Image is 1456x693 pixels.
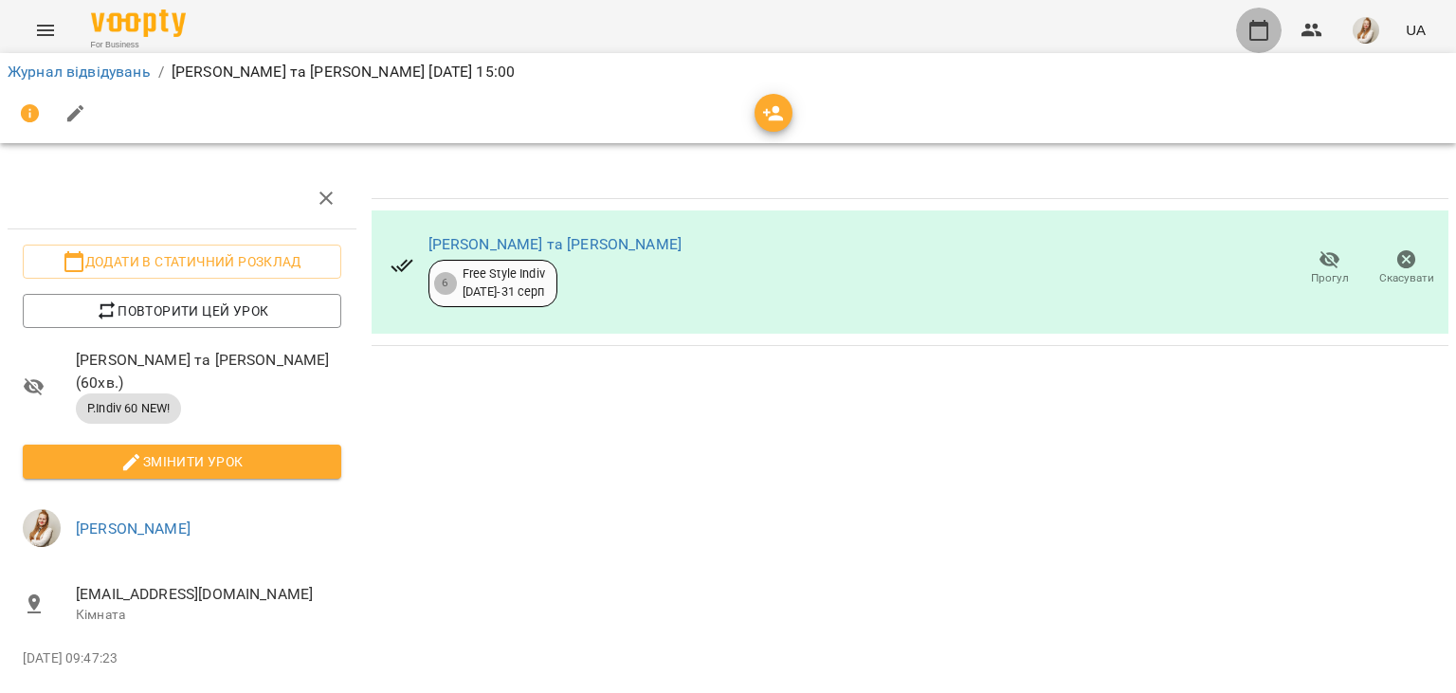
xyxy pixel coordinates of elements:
[8,63,151,81] a: Журнал відвідувань
[38,250,326,273] span: Додати в статичний розклад
[1368,242,1445,295] button: Скасувати
[1353,17,1379,44] img: db46d55e6fdf8c79d257263fe8ff9f52.jpeg
[463,265,545,301] div: Free Style Indiv [DATE] - 31 серп
[38,300,326,322] span: Повторити цей урок
[1311,270,1349,286] span: Прогул
[76,520,191,538] a: [PERSON_NAME]
[428,235,682,253] a: [PERSON_NAME] та [PERSON_NAME]
[23,8,68,53] button: Menu
[76,400,181,417] span: P.Indiv 60 NEW!
[76,606,341,625] p: Кімната
[1291,242,1368,295] button: Прогул
[1379,270,1434,286] span: Скасувати
[23,649,341,668] p: [DATE] 09:47:23
[23,294,341,328] button: Повторити цей урок
[172,61,515,83] p: [PERSON_NAME] та [PERSON_NAME] [DATE] 15:00
[1406,20,1426,40] span: UA
[158,61,164,83] li: /
[91,39,186,51] span: For Business
[76,349,341,393] span: [PERSON_NAME] та [PERSON_NAME] ( 60 хв. )
[434,272,457,295] div: 6
[23,509,61,547] img: db46d55e6fdf8c79d257263fe8ff9f52.jpeg
[76,583,341,606] span: [EMAIL_ADDRESS][DOMAIN_NAME]
[38,450,326,473] span: Змінити урок
[23,445,341,479] button: Змінити урок
[1398,12,1433,47] button: UA
[8,61,1448,83] nav: breadcrumb
[23,245,341,279] button: Додати в статичний розклад
[91,9,186,37] img: Voopty Logo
